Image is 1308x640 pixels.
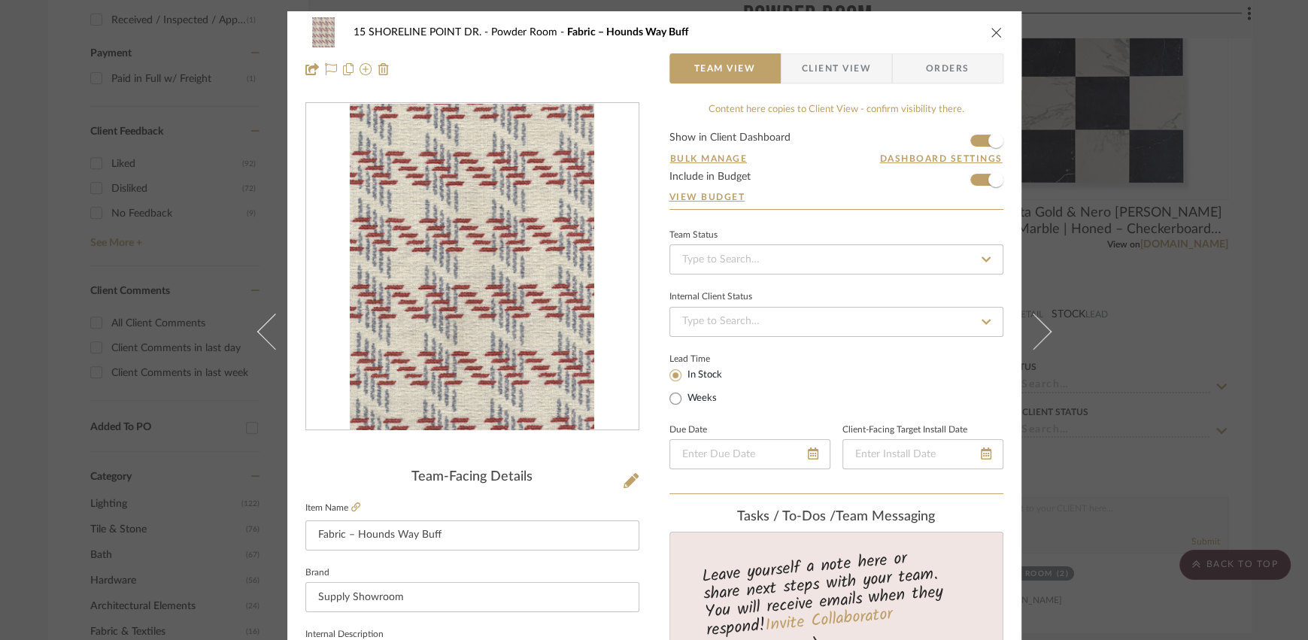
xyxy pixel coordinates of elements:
a: Invite Collaborator [763,602,892,639]
div: Content here copies to Client View - confirm visibility there. [669,102,1003,117]
span: Orders [909,53,986,83]
div: team Messaging [669,509,1003,526]
span: Powder Room [491,27,567,38]
input: Type to Search… [669,244,1003,275]
label: Due Date [669,426,707,434]
button: Bulk Manage [669,152,748,165]
input: Enter Item Name [305,520,639,551]
label: Client-Facing Target Install Date [842,426,967,434]
img: Remove from project [378,63,390,75]
div: 0 [306,104,639,430]
label: Internal Description [305,631,384,638]
span: 15 SHORELINE POINT DR. [354,27,491,38]
button: close [990,26,1003,39]
div: Internal Client Status [669,293,752,301]
label: Lead Time [669,352,747,365]
div: Team-Facing Details [305,469,639,486]
span: Team View [694,53,756,83]
input: Enter Brand [305,582,639,612]
label: Brand [305,569,329,577]
img: 6e294a78-ede6-4a16-bd06-e7e0dba69780_48x40.jpg [305,17,341,47]
input: Enter Install Date [842,439,1003,469]
mat-radio-group: Select item type [669,365,747,408]
span: Fabric – Hounds Way Buff [567,27,689,38]
span: Tasks / To-Dos / [737,510,836,523]
label: Weeks [684,392,717,405]
input: Enter Due Date [669,439,830,469]
input: Type to Search… [669,307,1003,337]
label: In Stock [684,369,722,382]
button: Dashboard Settings [879,152,1003,165]
a: View Budget [669,191,1003,203]
img: 6e294a78-ede6-4a16-bd06-e7e0dba69780_436x436.jpg [350,104,593,430]
div: Team Status [669,232,718,239]
span: Client View [802,53,871,83]
label: Item Name [305,502,360,514]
